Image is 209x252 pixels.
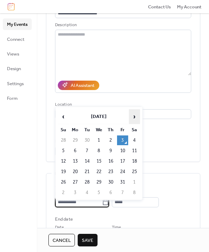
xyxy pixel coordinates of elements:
[3,34,32,45] a: Connect
[117,188,128,198] td: 7
[93,146,104,156] td: 8
[82,237,93,244] span: Save
[78,234,98,246] button: Save
[70,167,81,177] td: 20
[82,135,93,145] td: 30
[3,18,32,30] a: My Events
[117,125,128,135] th: Fr
[70,109,128,124] th: [DATE]
[129,177,140,187] td: 1
[58,146,69,156] td: 5
[105,167,116,177] td: 23
[58,156,69,166] td: 12
[129,135,140,145] td: 4
[70,135,81,145] td: 29
[7,21,28,28] span: My Events
[71,82,94,89] div: AI Assistant
[7,36,24,43] span: Connect
[55,224,64,231] span: Date
[129,146,140,156] td: 11
[82,188,93,198] td: 4
[70,125,81,135] th: Mo
[129,125,140,135] th: Sa
[82,125,93,135] th: Tu
[70,146,81,156] td: 6
[93,135,104,145] td: 1
[117,146,128,156] td: 10
[82,156,93,166] td: 14
[105,125,116,135] th: Th
[117,177,128,187] td: 31
[7,95,18,102] span: Form
[8,3,15,10] img: logo
[55,22,190,29] div: Description
[70,177,81,187] td: 27
[105,146,116,156] td: 9
[7,65,21,72] span: Design
[117,135,128,145] td: 3
[7,51,19,58] span: Views
[3,92,32,104] a: Form
[93,177,104,187] td: 29
[58,177,69,187] td: 26
[3,63,32,74] a: Design
[58,135,69,145] td: 28
[105,156,116,166] td: 16
[58,167,69,177] td: 19
[93,156,104,166] td: 15
[55,101,190,108] div: Location
[177,3,201,10] a: My Account
[58,125,69,135] th: Su
[93,125,104,135] th: We
[3,48,32,59] a: Views
[112,224,121,231] span: Time
[55,216,73,223] div: End date
[129,167,140,177] td: 25
[105,177,116,187] td: 30
[129,110,140,124] span: ›
[58,188,69,198] td: 2
[93,167,104,177] td: 22
[117,167,128,177] td: 24
[82,167,93,177] td: 21
[148,3,171,10] a: Contact Us
[70,188,81,198] td: 3
[58,110,69,124] span: ‹
[48,234,75,246] button: Cancel
[117,156,128,166] td: 17
[129,188,140,198] td: 8
[105,135,116,145] td: 2
[105,188,116,198] td: 6
[70,156,81,166] td: 13
[129,156,140,166] td: 18
[58,81,99,90] button: AI Assistant
[3,78,32,89] a: Settings
[82,146,93,156] td: 7
[82,177,93,187] td: 28
[7,80,24,87] span: Settings
[93,188,104,198] td: 5
[53,237,71,244] span: Cancel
